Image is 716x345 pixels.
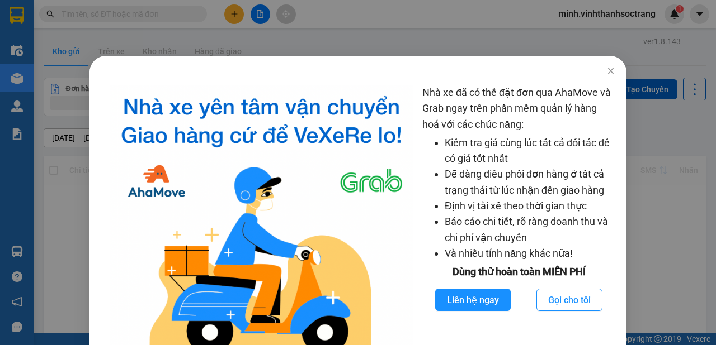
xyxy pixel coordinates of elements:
[445,246,615,261] li: Và nhiều tính năng khác nữa!
[447,293,499,307] span: Liên hệ ngay
[422,264,615,280] div: Dùng thử hoàn toàn MIỄN PHÍ
[606,66,615,75] span: close
[548,293,591,307] span: Gọi cho tôi
[445,214,615,246] li: Báo cáo chi tiết, rõ ràng doanh thu và chi phí vận chuyển
[445,166,615,198] li: Dễ dàng điều phối đơn hàng ở tất cả trạng thái từ lúc nhận đến giao hàng
[445,135,615,167] li: Kiểm tra giá cùng lúc tất cả đối tác để có giá tốt nhất
[595,56,626,87] button: Close
[445,198,615,214] li: Định vị tài xế theo thời gian thực
[435,289,511,311] button: Liên hệ ngay
[536,289,602,311] button: Gọi cho tôi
